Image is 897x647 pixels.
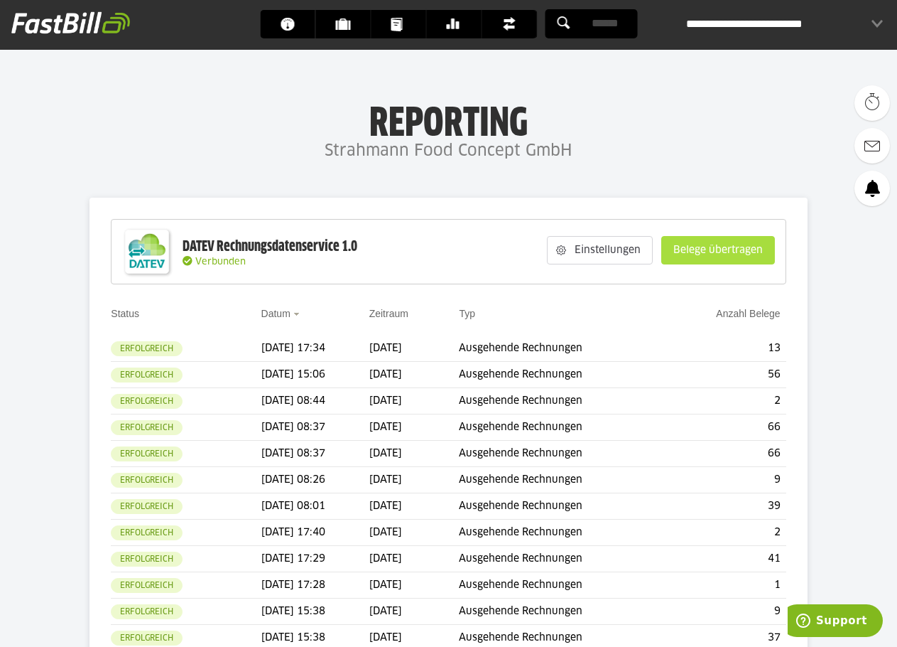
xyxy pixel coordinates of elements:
td: 2 [668,388,786,415]
td: Ausgehende Rechnungen [459,362,668,388]
td: [DATE] 08:01 [261,493,369,520]
td: Ausgehende Rechnungen [459,520,668,546]
sl-badge: Erfolgreich [111,631,183,646]
sl-badge: Erfolgreich [111,447,183,461]
td: Ausgehende Rechnungen [459,599,668,625]
td: [DATE] [369,546,460,572]
sl-badge: Erfolgreich [111,552,183,567]
td: 66 [668,441,786,467]
td: Ausgehende Rechnungen [459,493,668,520]
sl-button: Einstellungen [547,236,653,264]
a: Status [111,308,139,319]
sl-badge: Erfolgreich [111,525,183,540]
span: Dokumente [391,10,414,38]
a: Datum [261,308,290,319]
td: 39 [668,493,786,520]
td: 9 [668,599,786,625]
sl-badge: Erfolgreich [111,341,183,356]
img: DATEV-Datenservice Logo [119,223,175,280]
a: Dashboard [260,10,315,38]
td: Ausgehende Rechnungen [459,546,668,572]
td: [DATE] 15:38 [261,599,369,625]
sl-badge: Erfolgreich [111,394,183,409]
sl-badge: Erfolgreich [111,604,183,619]
td: Ausgehende Rechnungen [459,415,668,441]
td: [DATE] 08:37 [261,441,369,467]
td: [DATE] 17:28 [261,572,369,599]
td: [DATE] [369,599,460,625]
td: Ausgehende Rechnungen [459,336,668,362]
a: Banking [426,10,481,38]
td: [DATE] 08:37 [261,415,369,441]
td: [DATE] [369,493,460,520]
sl-badge: Erfolgreich [111,368,183,383]
td: [DATE] [369,572,460,599]
a: Finanzen [482,10,536,38]
sl-badge: Erfolgreich [111,499,183,514]
td: 56 [668,362,786,388]
a: Typ [459,308,475,319]
td: Ausgehende Rechnungen [459,441,668,467]
span: Dashboard [280,10,303,38]
td: [DATE] [369,388,460,415]
h1: Reporting [142,100,755,137]
sl-badge: Erfolgreich [111,473,183,488]
td: 41 [668,546,786,572]
td: [DATE] 08:26 [261,467,369,493]
td: [DATE] [369,520,460,546]
td: [DATE] 08:44 [261,388,369,415]
td: 9 [668,467,786,493]
span: Verbunden [195,257,246,267]
td: [DATE] [369,467,460,493]
a: Zeitraum [369,308,408,319]
span: Kunden [335,10,359,38]
iframe: Öffnet ein Widget, in dem Sie weitere Informationen finden [788,604,883,640]
td: 13 [668,336,786,362]
a: Kunden [315,10,370,38]
td: Ausgehende Rechnungen [459,388,668,415]
td: [DATE] 17:29 [261,546,369,572]
td: [DATE] [369,441,460,467]
td: [DATE] [369,362,460,388]
span: Banking [446,10,469,38]
sl-badge: Erfolgreich [111,578,183,593]
img: fastbill_logo_white.png [11,11,130,34]
span: Finanzen [501,10,525,38]
td: 2 [668,520,786,546]
img: sort_desc.gif [293,313,303,316]
td: [DATE] 15:06 [261,362,369,388]
td: [DATE] [369,415,460,441]
div: DATEV Rechnungsdatenservice 1.0 [183,237,357,256]
td: [DATE] 17:34 [261,336,369,362]
td: [DATE] [369,336,460,362]
sl-badge: Erfolgreich [111,420,183,435]
td: [DATE] 17:40 [261,520,369,546]
a: Anzahl Belege [716,308,780,319]
td: 66 [668,415,786,441]
td: 1 [668,572,786,599]
sl-button: Belege übertragen [661,236,775,264]
a: Dokumente [371,10,425,38]
td: Ausgehende Rechnungen [459,572,668,599]
td: Ausgehende Rechnungen [459,467,668,493]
